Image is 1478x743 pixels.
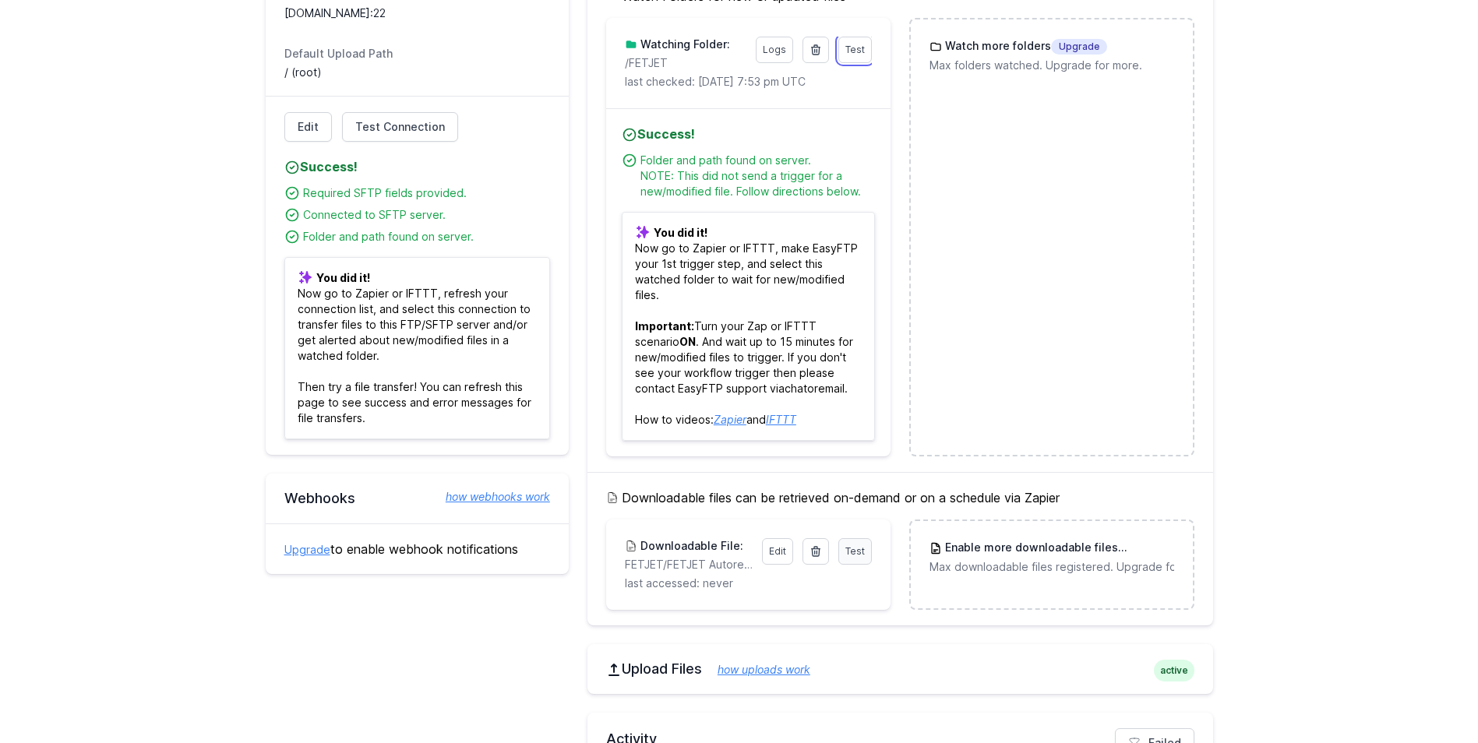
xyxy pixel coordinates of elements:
p: Max downloadable files registered. Upgrade for more. [929,559,1173,575]
a: how uploads work [702,663,810,676]
h5: Downloadable files can be retrieved on-demand or on a schedule via Zapier [606,488,1194,507]
a: Upgrade [284,543,330,556]
h3: Watching Folder: [637,37,730,52]
span: Upgrade [1118,541,1174,556]
a: Test [838,37,872,63]
h3: Watch more folders [942,38,1107,55]
h3: Downloadable File: [637,538,743,554]
a: Logs [756,37,793,63]
div: Folder and path found on server. [303,229,550,245]
a: Watch more foldersUpgrade Max folders watched. Upgrade for more. [911,19,1192,92]
p: last checked: [DATE] 7:53 pm UTC [625,74,872,90]
span: Test [845,44,865,55]
div: Connected to SFTP server. [303,207,550,223]
b: You did it! [316,271,370,284]
div: Folder and path found on server. NOTE: This did not send a trigger for a new/modified file. Follo... [640,153,875,199]
dd: [DOMAIN_NAME]:22 [284,5,550,21]
span: active [1154,660,1194,681]
p: last accessed: never [625,576,872,591]
h3: Enable more downloadable files [942,540,1173,556]
a: chat [785,382,807,395]
p: Now go to Zapier or IFTTT, refresh your connection list, and select this connection to transfer f... [284,257,550,439]
div: to enable webhook notifications [266,523,569,574]
a: Edit [284,112,332,142]
a: Zapier [714,413,746,426]
b: ON [679,335,696,348]
iframe: Drift Widget Chat Controller [1400,665,1459,724]
p: Max folders watched. Upgrade for more. [929,58,1173,73]
b: Important: [635,319,694,333]
span: Test Connection [355,119,445,135]
span: Test [845,545,865,557]
a: IFTTT [766,413,796,426]
p: Now go to Zapier or IFTTT, make EasyFTP your 1st trigger step, and select this watched folder to ... [622,212,875,441]
a: how webhooks work [430,489,550,505]
a: Test Connection [342,112,458,142]
dt: Default Upload Path [284,46,550,62]
div: Required SFTP fields provided. [303,185,550,201]
h2: Webhooks [284,489,550,508]
h2: Upload Files [606,660,1194,678]
a: Edit [762,538,793,565]
a: Test [838,538,872,565]
p: FETJET/FETJET Autorenewal Success for Zapier.csv [625,557,753,572]
span: Upgrade [1051,39,1107,55]
p: /FETJET [625,55,746,71]
dd: / (root) [284,65,550,80]
a: Enable more downloadable filesUpgrade Max downloadable files registered. Upgrade for more. [911,521,1192,593]
h4: Success! [622,125,875,143]
a: email [818,382,845,395]
h4: Success! [284,157,550,176]
b: You did it! [654,226,707,239]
